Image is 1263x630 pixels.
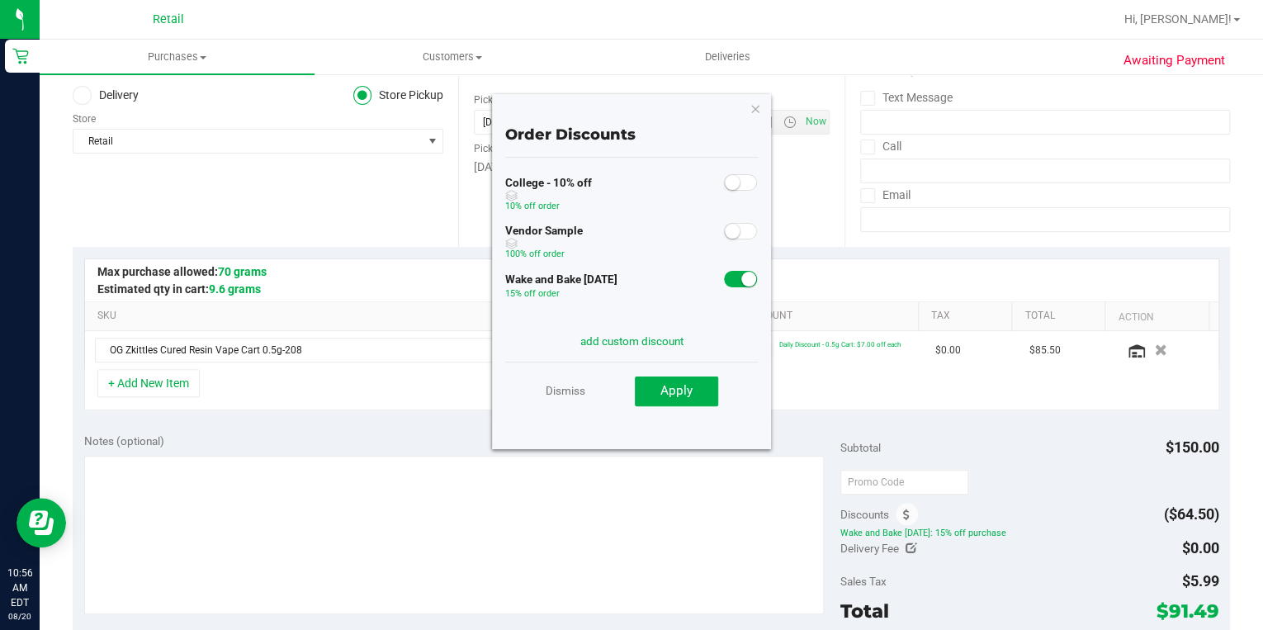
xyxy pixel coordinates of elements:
[505,288,560,299] span: 15% off order
[860,159,1230,183] input: Format: (999) 999-9999
[840,528,1218,539] span: Wake and Bake [DATE]: 15% off purchase
[860,183,911,207] label: Email
[84,434,164,448] span: Notes (optional)
[315,40,589,74] a: Customers
[860,135,901,159] label: Call
[40,40,315,74] a: Purchases
[590,40,865,74] a: Deliveries
[97,369,200,397] button: + Add New Item
[422,130,442,153] span: select
[209,282,261,296] span: 9.6 grams
[775,116,803,129] span: Open the time view
[840,575,887,588] span: Sales Tax
[505,175,592,220] div: College - 10% off
[802,110,830,134] span: Set Current date
[95,338,528,362] span: NO DATA FOUND
[1157,599,1219,623] span: $91.49
[1024,310,1098,323] a: Total
[906,542,917,554] i: Edit Delivery Fee
[840,441,881,454] span: Subtotal
[315,50,589,64] span: Customers
[505,127,758,144] h4: Order Discounts
[931,310,1005,323] a: Tax
[353,86,444,105] label: Store Pickup
[635,377,718,406] button: Apply
[153,12,184,26] span: Retail
[12,48,29,64] inline-svg: Retail
[7,610,32,623] p: 08/20
[505,190,592,201] span: discount can be used with other discounts
[73,130,422,153] span: Retail
[1182,539,1219,557] span: $0.00
[1124,12,1232,26] span: Hi, [PERSON_NAME]!
[1105,302,1209,332] th: Action
[1029,343,1061,358] span: $85.50
[96,339,507,362] span: OG Zkittles Cured Resin Vape Cart 0.5g-208
[218,265,267,278] span: 70 grams
[73,111,96,126] label: Store
[505,201,560,211] span: 10% off order
[7,566,32,610] p: 10:56 AM EDT
[745,310,912,323] a: Discount
[1164,505,1219,523] span: ($64.50)
[840,470,968,495] input: Promo Code
[97,265,267,278] span: Max purchase allowed:
[546,376,585,405] a: Dismiss
[97,310,528,323] a: SKU
[860,110,1230,135] input: Format: (999) 999-9999
[97,282,261,296] span: Estimated qty in cart:
[1123,51,1225,70] span: Awaiting Payment
[505,238,583,249] span: discount can be used with other discounts
[505,249,565,259] span: 100% off order
[840,542,899,555] span: Delivery Fee
[860,86,953,110] label: Text Message
[474,92,554,107] label: Pickup Date/Time
[505,272,617,307] div: Wake and Bake [DATE]
[935,343,961,358] span: $0.00
[505,223,583,268] div: Vendor Sample
[840,500,889,529] span: Discounts
[580,334,684,348] a: add custom discount
[660,383,693,398] span: Apply
[474,159,829,176] div: [DATE]
[840,599,889,623] span: Total
[40,50,315,64] span: Purchases
[1166,438,1219,456] span: $150.00
[779,340,901,348] span: Daily Discount - 0.5g Cart: $7.00 off each
[1182,572,1219,590] span: $5.99
[683,50,773,64] span: Deliveries
[73,86,139,105] label: Delivery
[17,498,66,547] iframe: Resource center
[474,141,524,156] label: Pickup Day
